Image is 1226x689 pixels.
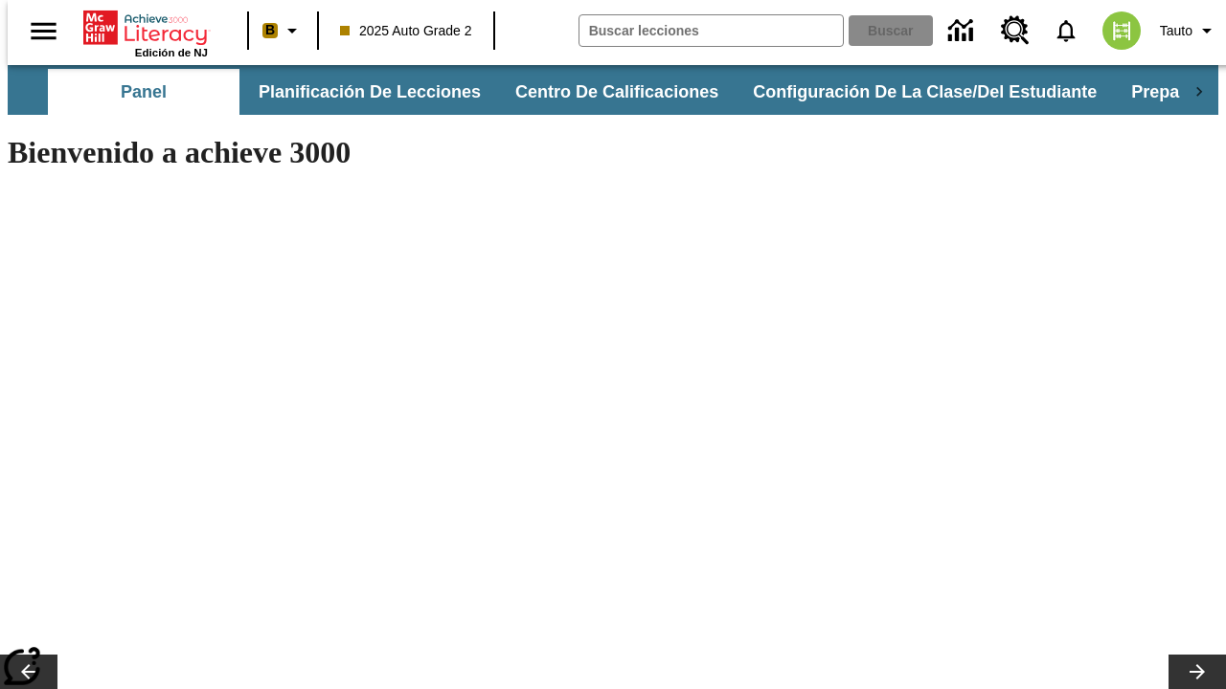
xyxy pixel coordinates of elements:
[48,69,239,115] button: Panel
[8,65,1218,115] div: Subbarra de navegación
[243,69,496,115] button: Planificación de lecciones
[15,3,72,59] button: Abrir el menú lateral
[1180,69,1218,115] div: Pestañas siguientes
[1160,21,1192,41] span: Tauto
[46,69,1180,115] div: Subbarra de navegación
[83,7,208,58] div: Portada
[1169,655,1226,689] button: Carrusel de lecciones, seguir
[738,69,1112,115] button: Configuración de la clase/del estudiante
[265,18,275,42] span: B
[83,9,208,47] a: Portada
[500,69,734,115] button: Centro de calificaciones
[340,21,472,41] span: 2025 Auto Grade 2
[937,5,989,57] a: Centro de información
[8,135,835,170] h1: Bienvenido a achieve 3000
[579,15,843,46] input: Buscar campo
[1041,6,1091,56] a: Notificaciones
[989,5,1041,56] a: Centro de recursos, Se abrirá en una pestaña nueva.
[1102,11,1141,50] img: avatar image
[1152,13,1226,48] button: Perfil/Configuración
[135,47,208,58] span: Edición de NJ
[255,13,311,48] button: Boost El color de la clase es anaranjado claro. Cambiar el color de la clase.
[1091,6,1152,56] button: Escoja un nuevo avatar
